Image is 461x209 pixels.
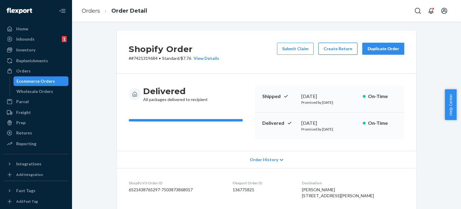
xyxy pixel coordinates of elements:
[4,186,68,195] button: Fast Tags
[301,127,358,132] p: Promised by [DATE]
[233,187,293,193] dd: 136775821
[77,2,152,20] ol: breadcrumbs
[4,66,68,76] a: Orders
[62,36,67,42] div: 1
[7,8,32,14] img: Flexport logo
[250,157,278,163] span: Order History
[14,76,69,86] a: Ecommerce Orders
[17,88,53,94] div: Wholesale Orders
[16,120,26,126] div: Prep
[4,159,68,169] button: Integrations
[4,34,68,44] a: Inbounds1
[445,89,456,120] button: Help Center
[4,198,68,205] a: Add Fast Tag
[111,8,147,14] a: Order Detail
[143,86,208,103] div: All packages delivered to recipient
[16,47,35,53] div: Inventory
[4,45,68,55] a: Inventory
[14,87,69,96] a: Wholesale Orders
[412,5,424,17] button: Open Search Box
[302,180,404,186] dt: Destination
[4,56,68,66] a: Replenishments
[17,78,55,84] div: Ecommerce Orders
[16,161,41,167] div: Integrations
[4,118,68,128] a: Prep
[16,109,31,115] div: Freight
[129,180,223,186] dt: Shopify V3 Order ID
[129,43,219,55] h2: Shopify Order
[4,171,68,178] a: Add Integration
[16,141,36,147] div: Reporting
[16,130,32,136] div: Returns
[425,5,437,17] button: Open notifications
[162,56,179,61] span: Standard
[4,24,68,34] a: Home
[16,26,28,32] div: Home
[367,46,399,52] div: Duplicate Order
[301,100,358,105] p: Promised by [DATE]
[302,187,374,198] span: [PERSON_NAME] [STREET_ADDRESS][PERSON_NAME]
[233,180,293,186] dt: Flexport Order ID
[16,58,48,64] div: Replenishments
[318,43,357,55] button: Create Return
[159,56,161,61] span: •
[191,55,219,61] button: View Details
[301,93,358,100] div: [DATE]
[262,93,297,100] p: Shipped
[368,93,397,100] p: On-Time
[438,5,450,17] button: Open account menu
[129,55,219,61] p: # #7421319684 / $7.76
[262,120,297,127] p: Delivered
[4,97,68,106] a: Parcel
[16,172,43,177] div: Add Integration
[368,120,397,127] p: On-Time
[16,99,29,105] div: Parcel
[301,120,358,127] div: [DATE]
[4,108,68,117] a: Freight
[4,128,68,138] a: Returns
[143,86,208,97] h3: Delivered
[129,187,223,193] dd: 6521438765297-7503873868017
[4,139,68,149] a: Reporting
[16,36,35,42] div: Inbounds
[82,8,100,14] a: Orders
[16,68,31,74] div: Orders
[362,43,404,55] button: Duplicate Order
[16,199,38,204] div: Add Fast Tag
[277,43,314,55] button: Submit Claim
[56,5,68,17] button: Close Navigation
[16,188,35,194] div: Fast Tags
